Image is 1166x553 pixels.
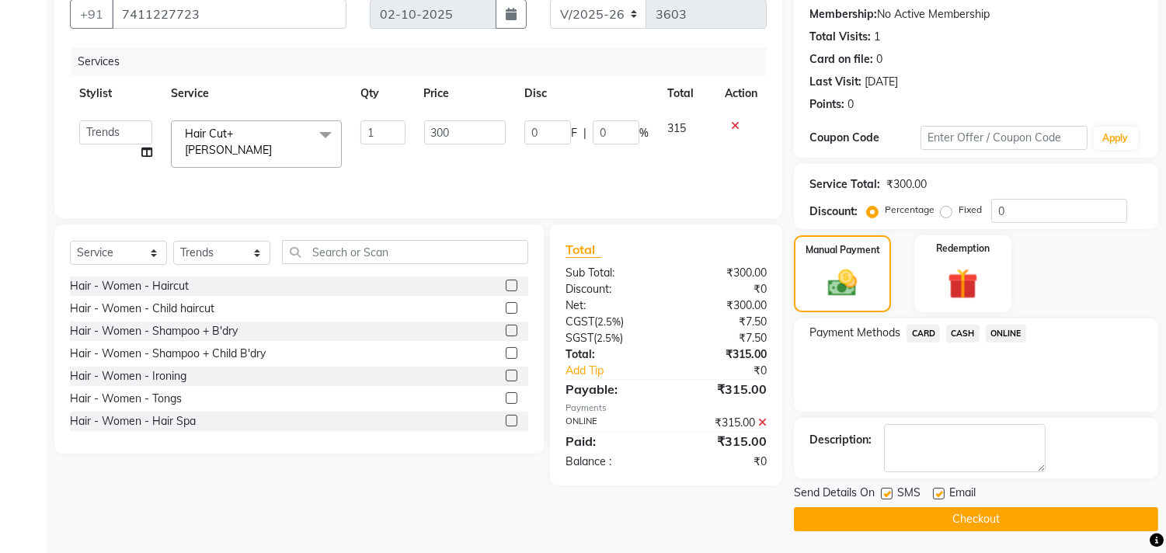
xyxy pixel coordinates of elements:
[809,96,844,113] div: Points:
[885,203,935,217] label: Percentage
[1094,127,1138,150] button: Apply
[685,363,779,379] div: ₹0
[809,130,921,146] div: Coupon Code
[554,281,667,297] div: Discount:
[897,485,921,504] span: SMS
[70,346,266,362] div: Hair - Women - Shampoo + Child B'dry
[794,485,875,504] span: Send Details On
[946,325,980,343] span: CASH
[819,266,865,300] img: _cash.svg
[949,485,976,504] span: Email
[794,507,1158,531] button: Checkout
[667,380,779,398] div: ₹315.00
[566,242,601,258] span: Total
[639,125,649,141] span: %
[70,278,189,294] div: Hair - Women - Haircut
[571,125,577,141] span: F
[70,323,238,339] div: Hair - Women - Shampoo + B'dry
[809,51,873,68] div: Card on file:
[667,314,779,330] div: ₹7.50
[667,297,779,314] div: ₹300.00
[554,415,667,431] div: ONLINE
[554,265,667,281] div: Sub Total:
[70,301,214,317] div: Hair - Women - Child haircut
[809,29,871,45] div: Total Visits:
[415,76,515,111] th: Price
[70,413,196,430] div: Hair - Women - Hair Spa
[667,415,779,431] div: ₹315.00
[70,391,182,407] div: Hair - Women - Tongs
[566,315,594,329] span: CGST
[809,203,858,220] div: Discount:
[515,76,658,111] th: Disc
[554,363,685,379] a: Add Tip
[667,330,779,346] div: ₹7.50
[185,127,272,157] span: Hair Cut+[PERSON_NAME]
[554,432,667,450] div: Paid:
[809,6,877,23] div: Membership:
[162,76,351,111] th: Service
[921,126,1087,150] input: Enter Offer / Coupon Code
[986,325,1026,343] span: ONLINE
[272,143,279,157] a: x
[554,454,667,470] div: Balance :
[71,47,778,76] div: Services
[806,243,880,257] label: Manual Payment
[566,331,593,345] span: SGST
[554,346,667,363] div: Total:
[907,325,940,343] span: CARD
[351,76,414,111] th: Qty
[865,74,898,90] div: [DATE]
[554,314,667,330] div: ( )
[597,332,620,344] span: 2.5%
[554,380,667,398] div: Payable:
[936,242,990,256] label: Redemption
[282,240,528,264] input: Search or Scan
[667,281,779,297] div: ₹0
[809,176,880,193] div: Service Total:
[658,76,715,111] th: Total
[583,125,586,141] span: |
[667,454,779,470] div: ₹0
[938,265,987,303] img: _gift.svg
[886,176,927,193] div: ₹300.00
[70,368,186,384] div: Hair - Women - Ironing
[959,203,982,217] label: Fixed
[70,76,162,111] th: Stylist
[876,51,882,68] div: 0
[667,121,686,135] span: 315
[809,325,900,341] span: Payment Methods
[667,432,779,450] div: ₹315.00
[667,346,779,363] div: ₹315.00
[809,74,861,90] div: Last Visit:
[554,330,667,346] div: ( )
[715,76,767,111] th: Action
[874,29,880,45] div: 1
[809,432,872,448] div: Description:
[597,315,621,328] span: 2.5%
[566,402,767,415] div: Payments
[809,6,1143,23] div: No Active Membership
[848,96,854,113] div: 0
[554,297,667,314] div: Net:
[667,265,779,281] div: ₹300.00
